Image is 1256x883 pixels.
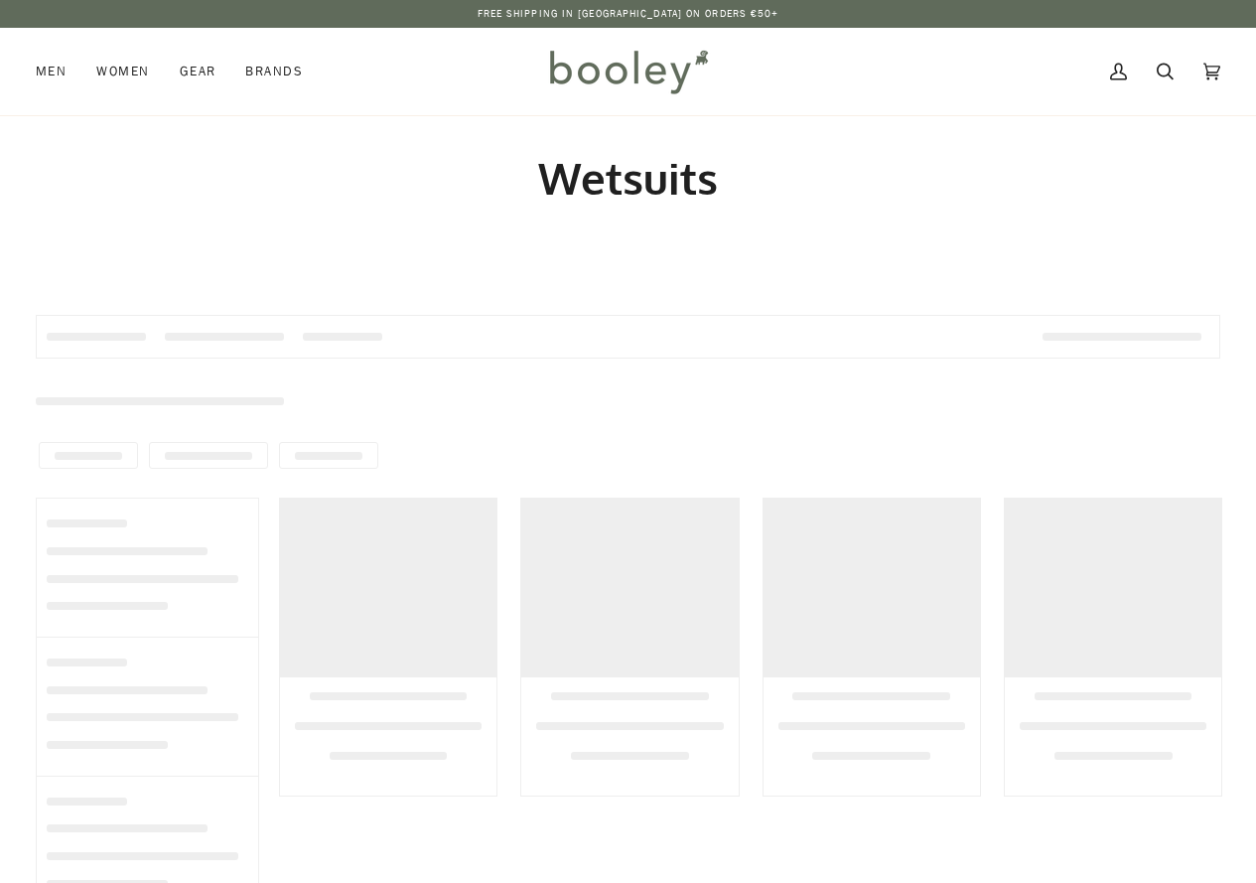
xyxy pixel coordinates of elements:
img: Booley [541,43,715,100]
h1: Wetsuits [36,151,1220,206]
a: Men [36,28,81,115]
a: Brands [230,28,318,115]
span: Men [36,62,67,81]
span: Women [96,62,149,81]
span: Gear [180,62,216,81]
span: Brands [245,62,303,81]
a: Gear [165,28,231,115]
a: Women [81,28,164,115]
p: Free Shipping in [GEOGRAPHIC_DATA] on Orders €50+ [478,6,779,22]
